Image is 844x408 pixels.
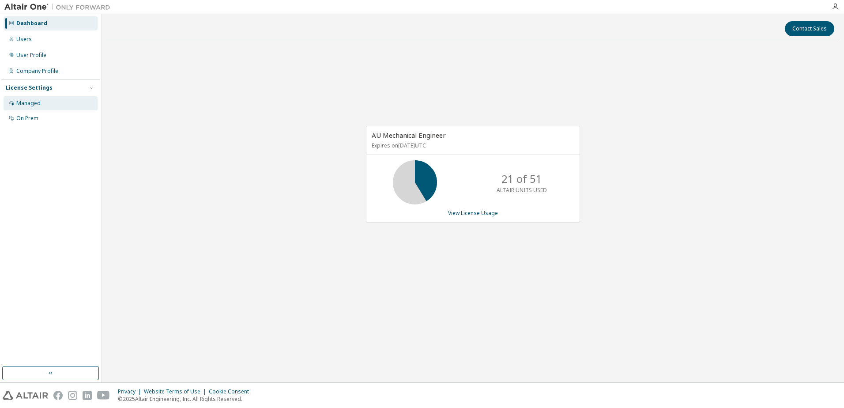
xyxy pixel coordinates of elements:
[209,388,254,395] div: Cookie Consent
[144,388,209,395] div: Website Terms of Use
[497,186,547,194] p: ALTAIR UNITS USED
[501,171,542,186] p: 21 of 51
[118,395,254,403] p: © 2025 Altair Engineering, Inc. All Rights Reserved.
[4,3,115,11] img: Altair One
[16,36,32,43] div: Users
[3,391,48,400] img: altair_logo.svg
[16,115,38,122] div: On Prem
[97,391,110,400] img: youtube.svg
[16,20,47,27] div: Dashboard
[16,52,46,59] div: User Profile
[6,84,53,91] div: License Settings
[118,388,144,395] div: Privacy
[16,68,58,75] div: Company Profile
[448,209,498,217] a: View License Usage
[785,21,834,36] button: Contact Sales
[83,391,92,400] img: linkedin.svg
[372,131,446,140] span: AU Mechanical Engineer
[16,100,41,107] div: Managed
[372,142,572,149] p: Expires on [DATE] UTC
[68,391,77,400] img: instagram.svg
[53,391,63,400] img: facebook.svg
